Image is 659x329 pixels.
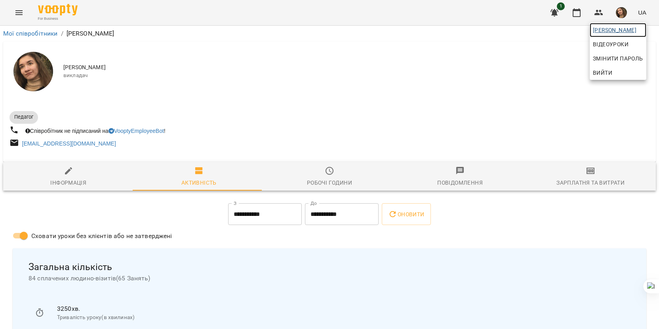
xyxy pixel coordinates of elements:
button: Вийти [590,66,646,80]
a: Відеоуроки [590,37,632,51]
a: [PERSON_NAME] [590,23,646,37]
span: Вийти [593,68,612,78]
a: Змінити пароль [590,51,646,66]
span: Відеоуроки [593,40,629,49]
span: [PERSON_NAME] [593,25,643,35]
span: Змінити пароль [593,54,643,63]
